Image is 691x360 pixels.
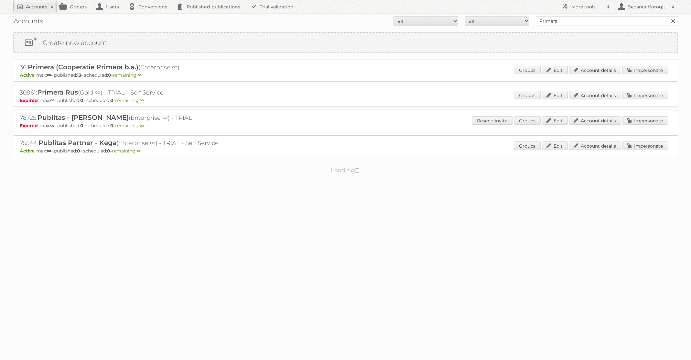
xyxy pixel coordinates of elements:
[622,91,668,99] a: Impersonate
[622,66,668,74] a: Impersonate
[110,123,113,129] strong: 0
[112,148,141,154] span: remaining:
[38,114,129,121] span: Publitas - [PERSON_NAME]
[136,148,141,154] strong: ∞
[20,97,39,103] span: Expired
[140,123,144,129] strong: ∞
[569,66,621,74] a: Account details
[310,164,381,177] p: Loading
[20,148,36,154] span: Active
[20,97,671,103] p: max: - published: - scheduled: -
[115,123,144,129] span: remaining:
[514,141,541,150] a: Groups
[47,148,51,154] strong: ∞
[26,4,47,10] h2: Accounts
[110,97,113,103] strong: 0
[514,66,541,74] a: Groups
[542,91,568,99] a: Edit
[108,72,111,78] strong: 0
[80,123,83,129] strong: 0
[20,139,246,147] h2: 75544: (Enterprise ∞) - TRIAL - Self Service
[77,72,81,78] strong: 13
[542,141,568,150] a: Edit
[77,148,80,154] strong: 0
[137,72,142,78] strong: ∞
[20,148,671,154] p: max: - published: - scheduled: -
[14,33,677,52] a: Create new account
[622,116,668,125] a: Impersonate
[622,141,668,150] a: Impersonate
[20,72,671,78] p: max: - published: - scheduled: -
[80,97,83,103] strong: 0
[542,66,568,74] a: Edit
[472,116,513,125] a: Resend invite
[20,88,246,97] h2: 30961: (Gold ∞) - TRIAL - Self Service
[38,139,116,147] span: Publitas Partner - Kega
[569,141,621,150] a: Account details
[626,4,668,10] h2: Sedanur Koroglu
[115,97,144,103] span: remaining:
[542,116,568,125] a: Edit
[20,123,39,129] span: Expired
[107,148,110,154] strong: 0
[20,123,671,129] p: max: - published: - scheduled: -
[20,63,246,72] h2: 36: (Enterprise ∞)
[571,4,604,10] h2: More tools
[20,114,246,122] h2: 78725: (Enterprise ∞) - TRIAL
[514,91,541,99] a: Groups
[514,116,541,125] a: Groups
[50,123,54,129] strong: ∞
[50,97,54,103] strong: ∞
[28,63,138,71] span: Primera (Cooperatie Primera b.a.)
[569,116,621,125] a: Account details
[47,72,51,78] strong: ∞
[140,97,144,103] strong: ∞
[113,72,142,78] span: remaining:
[569,91,621,99] a: Account details
[37,88,78,96] span: Primera Rus
[20,72,36,78] span: Active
